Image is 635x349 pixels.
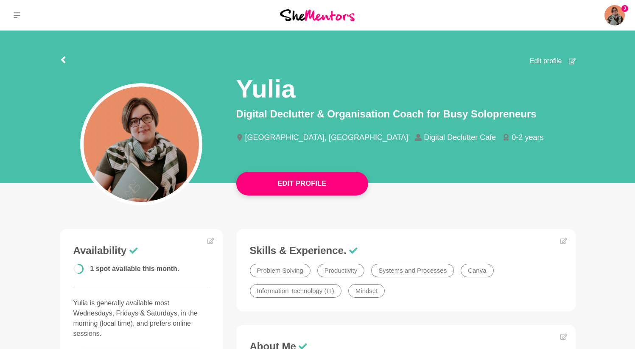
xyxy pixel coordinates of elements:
h3: Skills & Experience. [250,244,562,257]
p: Yulia is generally available most Wednesdays, Fridays & Saturdays, in the morning (local time), a... [73,298,209,339]
li: [GEOGRAPHIC_DATA], [GEOGRAPHIC_DATA] [236,134,415,141]
span: 1 spot available this month. [90,265,179,272]
a: Yulia3 [604,5,625,25]
h1: Yulia [236,73,296,105]
img: Yulia [604,5,625,25]
span: 3 [621,5,628,12]
button: Edit Profile [236,172,368,195]
span: Edit profile [530,56,562,66]
li: 0-2 years [503,134,550,141]
p: Digital Declutter & Organisation Coach for Busy Solopreneurs [236,106,576,122]
li: Digital Declutter Cafe [415,134,503,141]
img: She Mentors Logo [280,9,355,21]
h3: Availability [73,244,209,257]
